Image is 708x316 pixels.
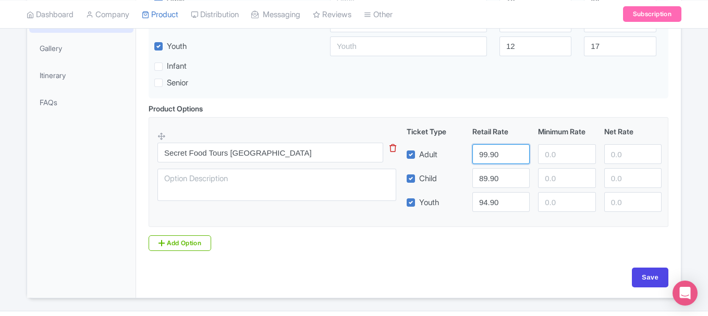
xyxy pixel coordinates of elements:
[623,6,681,22] a: Subscription
[29,64,133,87] a: Itinerary
[149,235,211,251] a: Add Option
[534,126,600,137] div: Minimum Rate
[673,281,698,306] div: Open Intercom Messenger
[468,126,534,137] div: Retail Rate
[167,60,187,72] label: Infant
[29,91,133,114] a: FAQs
[419,149,437,161] label: Adult
[419,173,437,185] label: Child
[632,268,668,287] input: Save
[29,36,133,60] a: Gallery
[472,144,530,164] input: 0.0
[538,168,595,188] input: 0.0
[149,103,203,114] div: Product Options
[419,197,439,209] label: Youth
[538,192,595,212] input: 0.0
[604,168,662,188] input: 0.0
[472,192,530,212] input: 0.0
[167,41,187,53] label: Youth
[330,36,487,56] input: Youth
[167,77,188,89] label: Senior
[157,143,383,162] input: Option Name
[600,126,666,137] div: Net Rate
[472,168,530,188] input: 0.0
[604,144,662,164] input: 0.0
[402,126,468,137] div: Ticket Type
[538,144,595,164] input: 0.0
[604,192,662,212] input: 0.0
